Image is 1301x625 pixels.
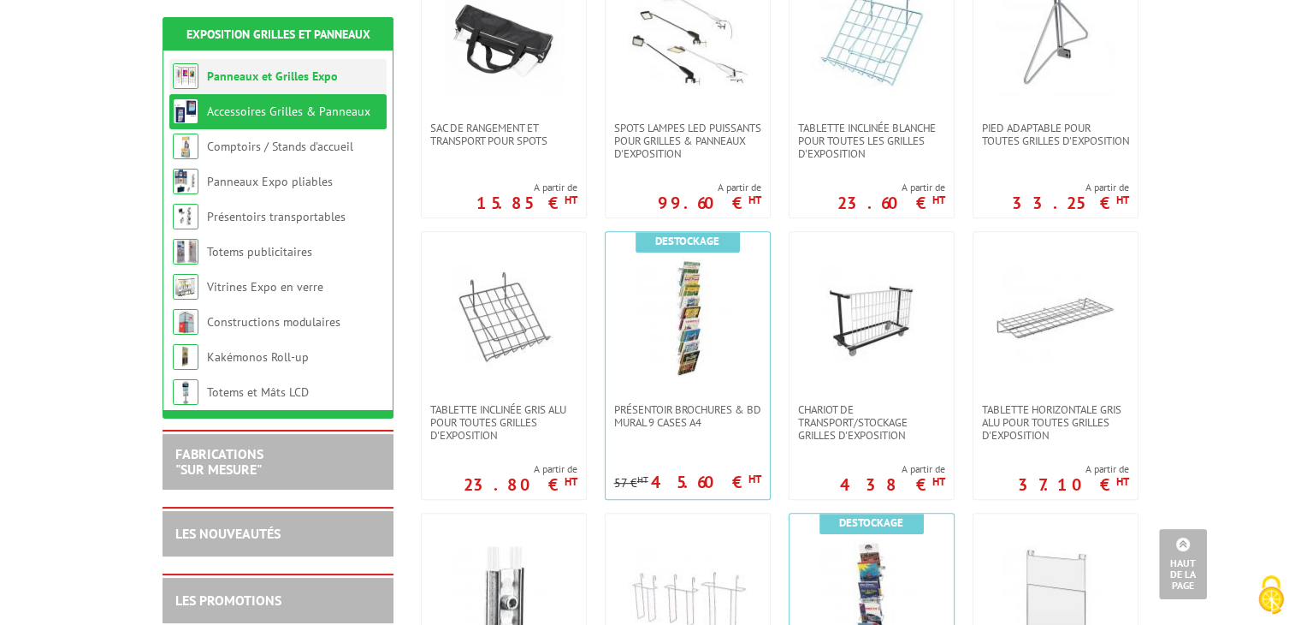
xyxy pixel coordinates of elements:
[422,403,586,442] a: Tablette inclinée gris alu pour toutes grilles d'exposition
[614,477,648,490] p: 57 €
[207,104,370,119] a: Accessoires Grilles & Panneaux
[173,309,198,335] img: Constructions modulaires
[207,279,323,295] a: Vitrines Expo en verre
[173,63,198,89] img: Panneaux et Grilles Expo
[748,472,761,486] sup: HT
[1241,567,1301,625] button: Cookies (fenêtre modale)
[614,403,761,429] span: Présentoir Brochures & BD mural 9 cases A4
[996,258,1115,378] img: Tablette horizontale gris alu pour toutes grilles d'exposition
[207,349,309,365] a: Kakémonos Roll-up
[651,477,761,487] p: 45.60 €
[798,403,945,442] span: Chariot de transport/stockage Grilles d'exposition
[1012,181,1129,194] span: A partir de
[837,198,945,208] p: 23.60 €
[173,344,198,370] img: Kakémonos Roll-up
[789,122,954,160] a: Tablette inclinée blanche pour toutes les grilles d'exposition
[1159,529,1207,599] a: Haut de la page
[973,122,1138,147] a: Pied adaptable pour toutes grilles d'exposition
[1250,574,1292,616] img: Cookies (fenêtre modale)
[1012,198,1129,208] p: 33.25 €
[1018,462,1129,476] span: A partir de
[422,122,586,147] a: Sac de rangement et transport pour spots
[637,473,648,485] sup: HT
[982,403,1129,442] span: Tablette horizontale gris alu pour toutes grilles d'exposition
[207,174,333,189] a: Panneaux Expo pliables
[175,592,281,609] a: LES PROMOTIONS
[207,139,353,154] a: Comptoirs / Stands d'accueil
[658,181,761,194] span: A partir de
[173,239,198,265] img: Totems publicitaires
[840,479,945,490] p: 438 €
[444,258,564,378] img: Tablette inclinée gris alu pour toutes grilles d'exposition
[606,122,770,160] a: SPOTS LAMPES LED PUISSANTS POUR GRILLES & PANNEAUX d'exposition
[655,234,719,248] b: Destockage
[1018,479,1129,490] p: 37.10 €
[840,462,945,476] span: A partir de
[476,181,577,194] span: A partir de
[748,193,761,207] sup: HT
[173,169,198,194] img: Panneaux Expo pliables
[565,193,577,207] sup: HT
[464,479,577,490] p: 23.80 €
[207,68,338,84] a: Panneaux et Grilles Expo
[1116,474,1129,489] sup: HT
[186,27,370,42] a: Exposition Grilles et Panneaux
[789,403,954,442] a: Chariot de transport/stockage Grilles d'exposition
[932,474,945,489] sup: HT
[464,462,577,476] span: A partir de
[175,525,281,542] a: LES NOUVEAUTÉS
[476,198,577,208] p: 15.85 €
[207,244,312,259] a: Totems publicitaires
[973,403,1138,442] a: Tablette horizontale gris alu pour toutes grilles d'exposition
[207,384,309,400] a: Totems et Mâts LCD
[207,314,340,330] a: Constructions modulaires
[173,204,198,229] img: Présentoirs transportables
[982,122,1129,147] span: Pied adaptable pour toutes grilles d'exposition
[173,134,198,159] img: Comptoirs / Stands d'accueil
[1116,193,1129,207] sup: HT
[658,198,761,208] p: 99.60 €
[430,122,577,147] span: Sac de rangement et transport pour spots
[812,258,931,378] img: Chariot de transport/stockage Grilles d'exposition
[207,209,346,224] a: Présentoirs transportables
[173,98,198,124] img: Accessoires Grilles & Panneaux
[798,122,945,160] span: Tablette inclinée blanche pour toutes les grilles d'exposition
[565,474,577,489] sup: HT
[430,403,577,442] span: Tablette inclinée gris alu pour toutes grilles d'exposition
[839,515,903,530] b: Destockage
[173,274,198,300] img: Vitrines Expo en verre
[173,379,198,405] img: Totems et Mâts LCD
[837,181,945,194] span: A partir de
[606,403,770,429] a: Présentoir Brochures & BD mural 9 cases A4
[614,122,761,160] span: SPOTS LAMPES LED PUISSANTS POUR GRILLES & PANNEAUX d'exposition
[175,445,263,478] a: FABRICATIONS"Sur Mesure"
[932,193,945,207] sup: HT
[628,258,748,378] img: Présentoir Brochures & BD mural 9 cases A4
